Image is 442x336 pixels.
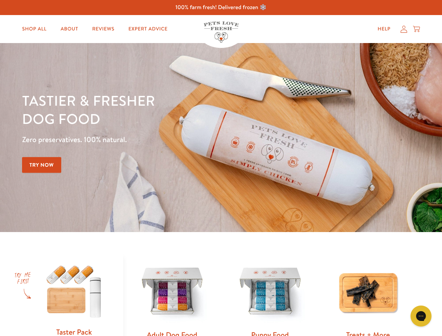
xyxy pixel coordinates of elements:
[16,22,52,36] a: Shop All
[86,22,120,36] a: Reviews
[123,22,173,36] a: Expert Advice
[372,22,396,36] a: Help
[407,303,435,329] iframe: Gorgias live chat messenger
[204,21,239,43] img: Pets Love Fresh
[55,22,84,36] a: About
[22,91,287,128] h1: Tastier & fresher dog food
[22,157,61,173] a: Try Now
[22,133,287,146] p: Zero preservatives. 100% natural.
